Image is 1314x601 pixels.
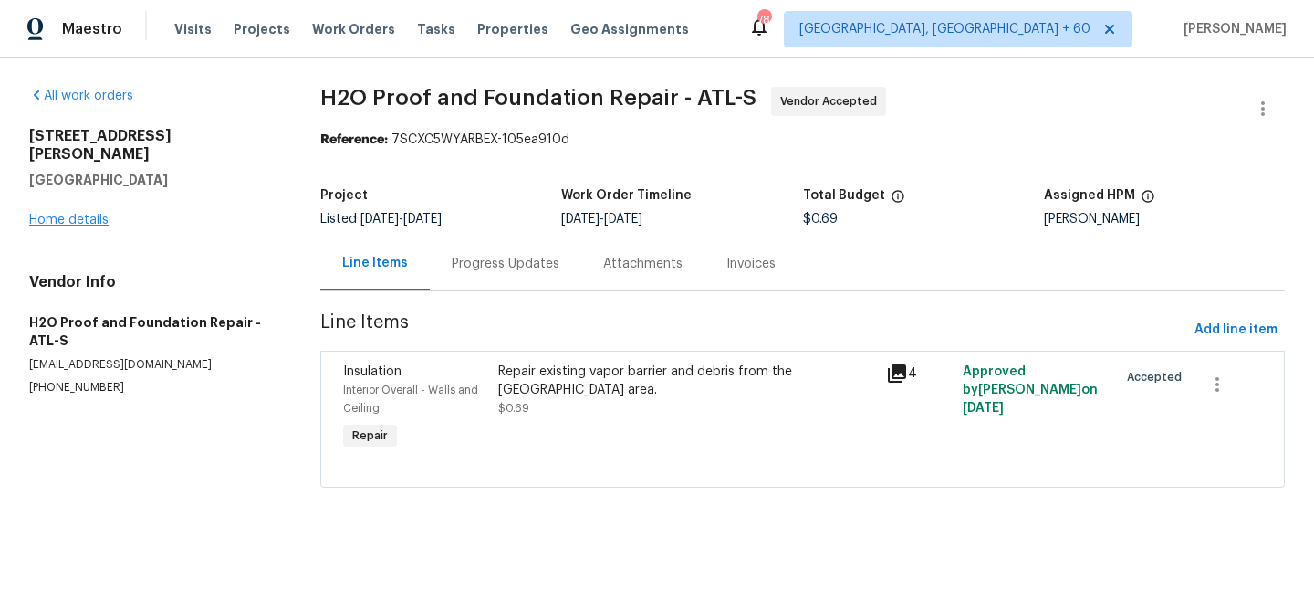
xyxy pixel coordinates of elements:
[320,87,756,109] span: H2O Proof and Foundation Repair - ATL-S
[477,20,548,38] span: Properties
[417,23,455,36] span: Tasks
[342,254,408,272] div: Line Items
[452,255,559,273] div: Progress Updates
[29,273,276,291] h4: Vendor Info
[1176,20,1287,38] span: [PERSON_NAME]
[320,213,442,226] span: Listed
[312,20,395,38] span: Work Orders
[343,385,478,414] span: Interior Overall - Walls and Ceiling
[891,189,905,213] span: The total cost of line items that have been proposed by Opendoor. This sum includes line items th...
[799,20,1090,38] span: [GEOGRAPHIC_DATA], [GEOGRAPHIC_DATA] + 60
[963,402,1004,415] span: [DATE]
[561,213,600,226] span: [DATE]
[320,133,388,146] b: Reference:
[726,255,776,273] div: Invoices
[320,189,368,202] h5: Project
[29,380,276,395] p: [PHONE_NUMBER]
[803,189,885,202] h5: Total Budget
[345,427,395,445] span: Repair
[498,363,874,399] div: Repair existing vapor barrier and debris from the [GEOGRAPHIC_DATA] area.
[320,131,1285,149] div: 7SCXC5WYARBEX-105ea910d
[174,20,212,38] span: Visits
[29,171,276,189] h5: [GEOGRAPHIC_DATA]
[780,92,884,111] span: Vendor Accepted
[604,213,642,226] span: [DATE]
[343,365,401,378] span: Insulation
[62,20,122,38] span: Maestro
[1194,319,1277,342] span: Add line item
[1127,368,1189,386] span: Accepted
[498,403,529,414] span: $0.69
[561,189,692,202] h5: Work Order Timeline
[1044,189,1135,202] h5: Assigned HPM
[561,213,642,226] span: -
[963,365,1098,415] span: Approved by [PERSON_NAME] on
[234,20,290,38] span: Projects
[886,363,953,385] div: 4
[403,213,442,226] span: [DATE]
[360,213,399,226] span: [DATE]
[29,127,276,163] h2: [STREET_ADDRESS][PERSON_NAME]
[1187,313,1285,347] button: Add line item
[570,20,689,38] span: Geo Assignments
[803,213,838,226] span: $0.69
[1044,213,1285,226] div: [PERSON_NAME]
[757,11,770,29] div: 787
[29,90,133,102] a: All work orders
[320,313,1187,347] span: Line Items
[29,357,276,373] p: [EMAIL_ADDRESS][DOMAIN_NAME]
[29,313,276,350] h5: H2O Proof and Foundation Repair - ATL-S
[603,255,683,273] div: Attachments
[1141,189,1155,213] span: The hpm assigned to this work order.
[29,214,109,227] a: Home details
[360,213,442,226] span: -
